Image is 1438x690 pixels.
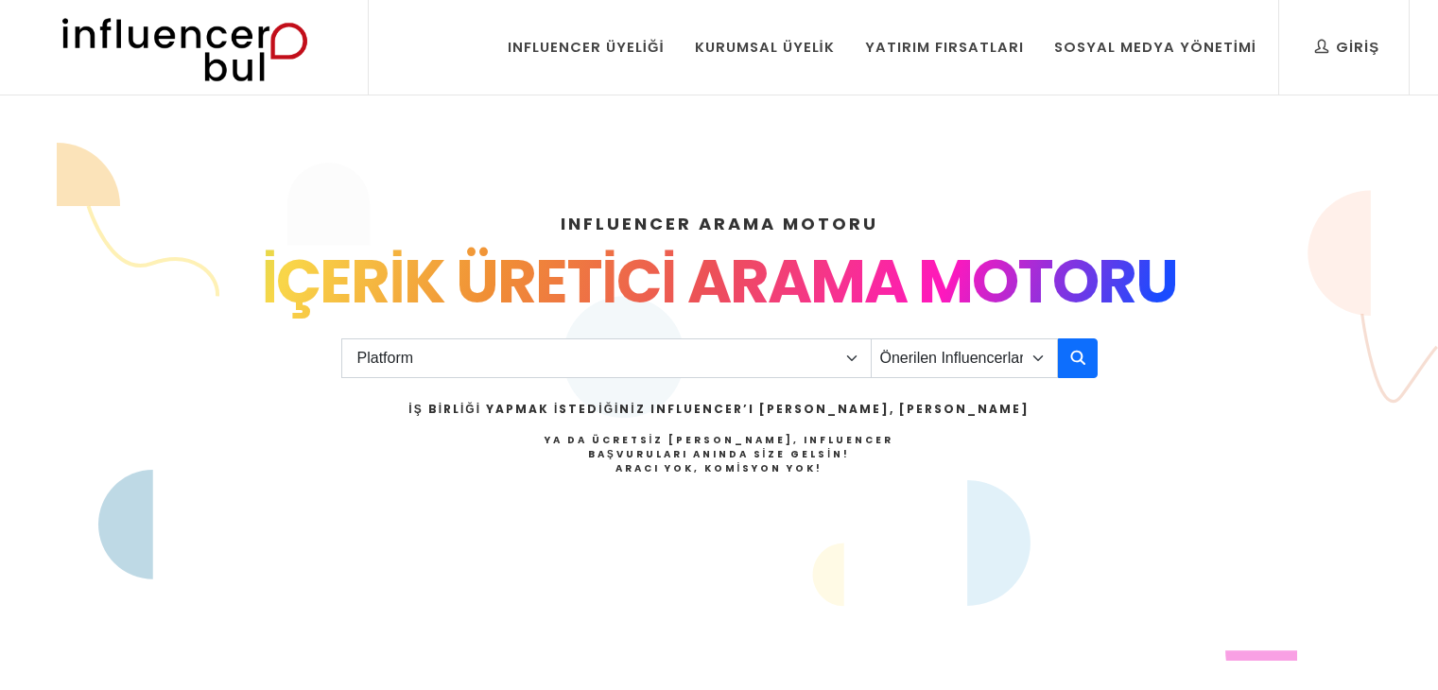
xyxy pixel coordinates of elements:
[695,37,835,58] div: Kurumsal Üyelik
[865,37,1024,58] div: Yatırım Fırsatları
[615,461,823,475] strong: Aracı Yok, Komisyon Yok!
[508,37,665,58] div: Influencer Üyeliği
[1054,37,1256,58] div: Sosyal Medya Yönetimi
[107,236,1332,327] div: İÇERİK ÜRETİCİ ARAMA MOTORU
[1315,37,1379,58] div: Giriş
[107,211,1332,236] h4: INFLUENCER ARAMA MOTORU
[408,433,1029,475] h4: Ya da Ücretsiz [PERSON_NAME], Influencer Başvuruları Anında Size Gelsin!
[408,401,1029,418] h2: İş Birliği Yapmak İstediğiniz Influencer’ı [PERSON_NAME], [PERSON_NAME]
